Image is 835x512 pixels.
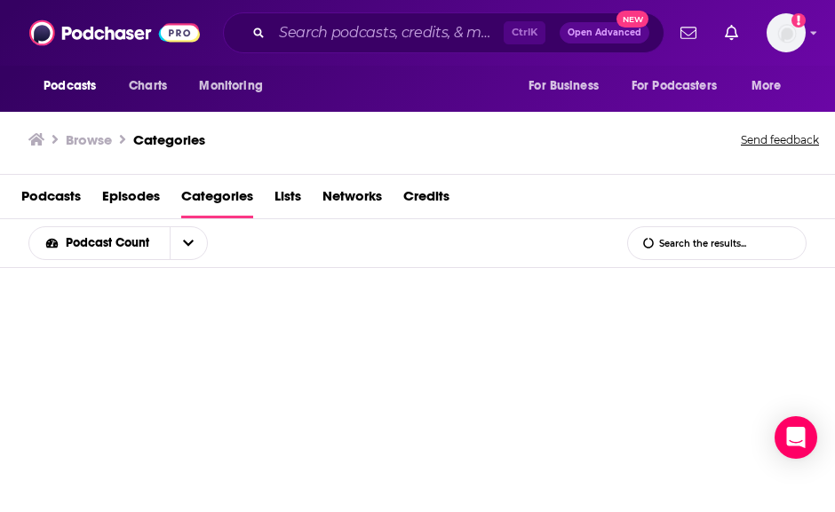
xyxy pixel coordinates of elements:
[28,226,235,260] h2: Choose List sort
[44,74,96,98] span: Podcasts
[739,69,804,103] button: open menu
[274,182,301,218] a: Lists
[21,182,81,218] a: Podcasts
[31,69,119,103] button: open menu
[718,18,745,48] a: Show notifications dropdown
[29,237,170,249] button: open menu
[403,182,449,218] a: Credits
[187,69,285,103] button: open menu
[102,182,160,218] a: Episodes
[199,74,262,98] span: Monitoring
[775,416,817,459] div: Open Intercom Messenger
[736,128,824,153] button: Send feedback
[272,19,504,47] input: Search podcasts, credits, & more...
[751,74,782,98] span: More
[620,69,743,103] button: open menu
[632,74,717,98] span: For Podcasters
[322,182,382,218] a: Networks
[66,237,155,249] span: Podcast Count
[66,131,112,148] h3: Browse
[767,13,806,52] span: Logged in as HavasFormulab2b
[133,131,205,148] a: Categories
[170,227,207,259] button: open menu
[504,21,545,44] span: Ctrl K
[767,13,806,52] button: Show profile menu
[791,13,806,28] svg: Add a profile image
[560,22,649,43] button: Open AdvancedNew
[568,28,641,37] span: Open Advanced
[529,74,599,98] span: For Business
[29,16,200,50] img: Podchaser - Follow, Share and Rate Podcasts
[181,182,253,218] a: Categories
[129,74,167,98] span: Charts
[767,13,806,52] img: User Profile
[516,69,621,103] button: open menu
[117,69,178,103] a: Charts
[616,11,648,28] span: New
[223,12,664,53] div: Search podcasts, credits, & more...
[673,18,704,48] a: Show notifications dropdown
